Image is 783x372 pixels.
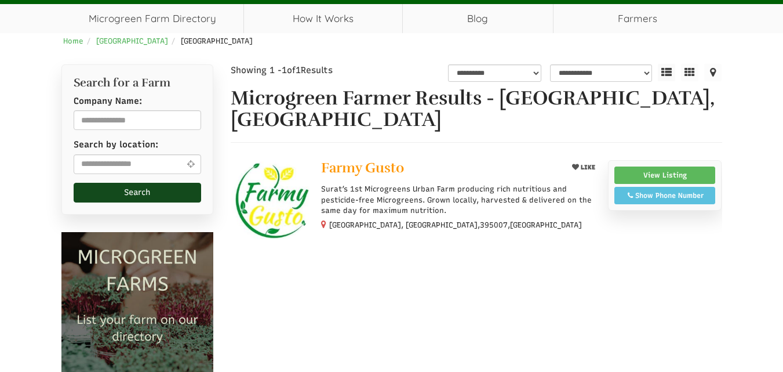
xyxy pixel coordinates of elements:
[568,160,599,175] button: LIKE
[329,221,582,229] small: [GEOGRAPHIC_DATA], [GEOGRAPHIC_DATA], ,
[510,220,582,230] span: [GEOGRAPHIC_DATA]
[321,160,558,178] a: Farmy Gusto
[63,37,83,45] a: Home
[614,167,716,184] a: View Listing
[321,184,599,216] p: Surat’s 1st Microgreens Urban Farm producing rich nutritious and pesticide-free Microgreens. Grow...
[231,88,722,131] h1: Microgreen Farmer Results - [GEOGRAPHIC_DATA], [GEOGRAPHIC_DATA]
[61,4,244,33] a: Microgreen Farm Directory
[621,190,709,201] div: Show Phone Number
[448,64,541,82] select: overall_rating_filter-1
[74,95,142,107] label: Company Name:
[321,159,404,176] span: Farmy Gusto
[579,164,595,171] span: LIKE
[74,183,202,203] button: Search
[550,64,652,82] select: sortbox-1
[403,4,553,33] a: Blog
[231,160,312,242] img: Farmy Gusto
[296,65,301,75] span: 1
[96,37,168,45] a: [GEOGRAPHIC_DATA]
[74,139,158,151] label: Search by location:
[231,64,394,77] div: Showing 1 - of Results
[184,160,197,168] i: Use Current Location
[244,4,402,33] a: How It Works
[74,77,202,89] h2: Search for a Farm
[480,220,508,230] span: 395007
[181,37,253,45] span: [GEOGRAPHIC_DATA]
[553,4,722,33] span: Farmers
[282,65,287,75] span: 1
